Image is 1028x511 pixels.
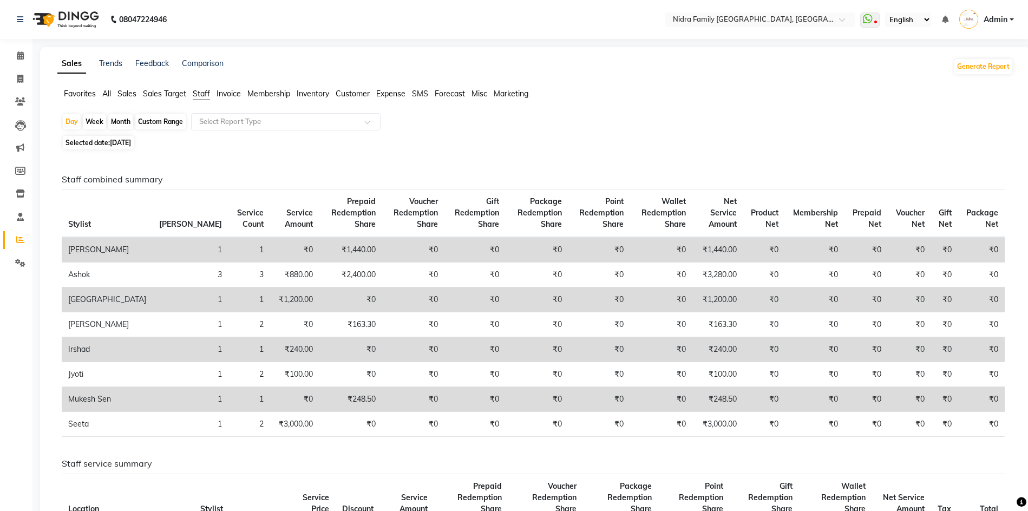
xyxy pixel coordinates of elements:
span: Product Net [751,208,778,229]
h6: Staff combined summary [62,174,1005,185]
td: ₹100.00 [692,362,743,387]
span: Invoice [217,89,241,99]
td: ₹0 [506,237,568,263]
td: ₹0 [630,237,692,263]
td: ₹100.00 [270,362,319,387]
td: ₹163.30 [319,312,382,337]
td: ₹0 [270,312,319,337]
td: ₹0 [270,237,319,263]
td: ₹0 [844,287,888,312]
td: [PERSON_NAME] [62,237,153,263]
td: ₹0 [743,237,785,263]
span: Inventory [297,89,329,99]
td: ₹0 [568,412,630,437]
td: ₹0 [844,312,888,337]
td: ₹0 [888,412,931,437]
td: ₹0 [630,337,692,362]
td: 1 [153,287,228,312]
td: ₹0 [743,362,785,387]
td: ₹0 [958,237,1005,263]
td: ₹0 [931,362,959,387]
td: ₹0 [931,337,959,362]
td: ₹0 [506,387,568,412]
td: ₹0 [958,387,1005,412]
img: Admin [959,10,978,29]
td: ₹0 [568,263,630,287]
span: Sales [117,89,136,99]
td: 1 [153,387,228,412]
td: ₹0 [743,287,785,312]
td: ₹0 [568,362,630,387]
td: ₹1,440.00 [692,237,743,263]
td: ₹0 [844,387,888,412]
td: ₹0 [319,337,382,362]
td: ₹0 [958,362,1005,387]
td: 1 [153,237,228,263]
td: ₹0 [382,312,445,337]
td: Seeta [62,412,153,437]
td: ₹0 [931,237,959,263]
td: ₹0 [506,263,568,287]
td: ₹0 [506,362,568,387]
td: ₹0 [630,362,692,387]
span: Gift Redemption Share [455,196,499,229]
td: ₹0 [319,287,382,312]
td: ₹0 [888,337,931,362]
td: ₹0 [785,237,844,263]
a: Sales [57,54,86,74]
div: Custom Range [135,114,186,129]
td: ₹0 [743,387,785,412]
td: ₹0 [630,263,692,287]
td: ₹0 [931,263,959,287]
td: 3 [153,263,228,287]
span: Misc [472,89,487,99]
td: ₹0 [844,362,888,387]
span: Membership [247,89,290,99]
td: ₹0 [958,263,1005,287]
td: ₹3,000.00 [692,412,743,437]
td: ₹0 [785,263,844,287]
td: ₹0 [958,312,1005,337]
td: [PERSON_NAME] [62,312,153,337]
span: Package Redemption Share [518,196,562,229]
div: Month [108,114,133,129]
td: ₹0 [444,387,506,412]
span: [PERSON_NAME] [159,219,222,229]
span: Voucher Redemption Share [394,196,438,229]
td: ₹0 [382,237,445,263]
span: Forecast [435,89,465,99]
td: ₹1,200.00 [692,287,743,312]
span: [DATE] [110,139,131,147]
td: ₹0 [888,362,931,387]
td: ₹0 [888,312,931,337]
td: ₹0 [382,387,445,412]
td: ₹0 [382,263,445,287]
div: Week [83,114,106,129]
td: ₹0 [319,362,382,387]
span: Sales Target [143,89,186,99]
td: ₹0 [444,312,506,337]
span: Favorites [64,89,96,99]
a: Comparison [182,58,224,68]
span: Membership Net [793,208,838,229]
td: ₹0 [630,312,692,337]
td: 2 [228,412,270,437]
span: Package Net [966,208,998,229]
td: ₹0 [785,337,844,362]
td: ₹0 [931,387,959,412]
td: ₹0 [630,412,692,437]
td: ₹2,400.00 [319,263,382,287]
td: ₹0 [785,287,844,312]
td: ₹880.00 [270,263,319,287]
td: ₹0 [568,387,630,412]
td: ₹0 [958,287,1005,312]
td: ₹248.50 [692,387,743,412]
td: 1 [153,337,228,362]
div: Day [63,114,81,129]
td: ₹0 [444,287,506,312]
td: ₹3,280.00 [692,263,743,287]
td: 1 [228,387,270,412]
td: ₹0 [568,237,630,263]
td: ₹0 [382,337,445,362]
td: ₹0 [444,362,506,387]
